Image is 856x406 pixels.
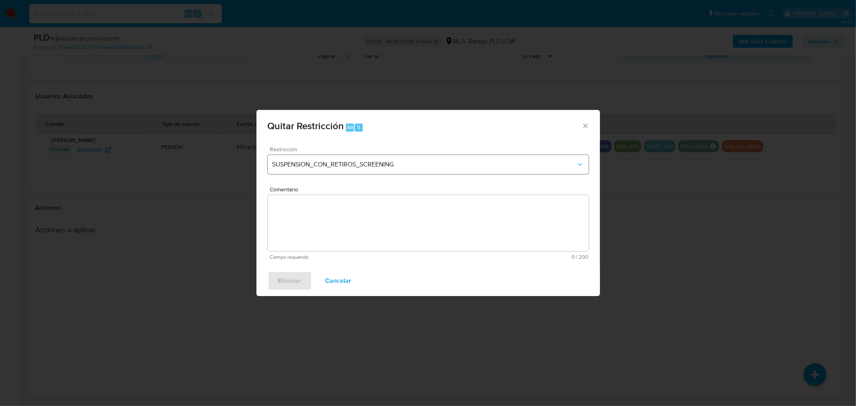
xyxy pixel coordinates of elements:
[347,124,353,131] span: Alt
[270,187,591,193] span: Comentario
[429,254,589,260] span: Máximo 200 caracteres
[270,254,429,260] span: Campo requerido
[268,119,344,133] span: Quitar Restricción
[268,155,589,174] button: Restriction
[582,122,589,129] button: Cerrar ventana
[270,146,591,152] span: Restricción
[325,272,352,290] span: Cancelar
[315,271,362,290] button: Cancelar
[357,124,360,131] span: 5
[272,160,576,168] span: SUSPENSION_CON_RETIROS_SCREENING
